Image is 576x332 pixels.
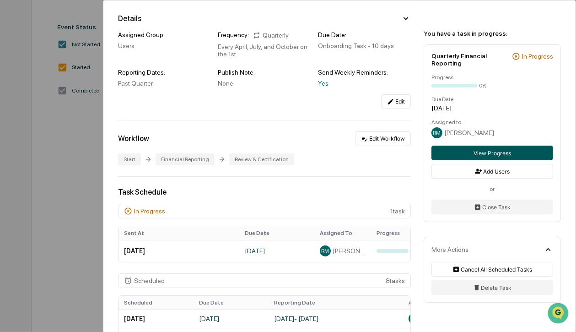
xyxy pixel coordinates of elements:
div: Users [118,42,211,49]
th: Sent At [118,226,239,240]
div: Due Date: [318,31,411,38]
div: 🖐️ [9,116,16,124]
th: Reporting Date [269,296,403,310]
div: None [218,80,311,87]
div: 0% [479,82,486,89]
div: More Actions [431,246,468,253]
span: RM [321,248,329,254]
td: [DATE] - [DATE] [269,310,403,328]
th: Due Date [239,226,314,240]
th: Assigned To [314,226,371,240]
div: Past Quarter [118,80,211,87]
span: Attestations [75,115,113,125]
div: 8 task s [118,273,411,288]
button: Delete Task [431,280,553,295]
a: 🔎Data Lookup [5,129,61,146]
button: Start new chat [156,73,167,84]
a: 🖐️Preclearance [5,112,63,128]
button: Close Task [431,200,553,214]
div: We're available if you need us! [31,79,116,87]
button: View Progress [431,146,553,160]
button: Cancel All Scheduled Tasks [431,262,553,277]
div: Reporting Dates: [118,69,211,76]
div: Due Date: [431,96,553,103]
div: Publish Note: [218,69,311,76]
button: Edit [381,94,411,109]
div: Financial Reporting [156,153,215,165]
span: RM [410,316,418,322]
div: Frequency: [218,31,249,39]
span: Preclearance [18,115,59,125]
div: Onboarding Task - 10 days [318,42,411,49]
div: 1 task [118,204,411,218]
button: Edit Workflow [355,131,411,146]
p: How can we help? [9,19,167,34]
a: Powered byPylon [65,155,111,162]
div: Start new chat [31,70,150,79]
div: 🔎 [9,134,16,141]
div: [DATE] [431,104,553,112]
div: 0% [377,247,422,255]
div: You have a task in progress: [424,30,561,37]
td: [DATE] [118,240,239,262]
span: RM [433,130,441,136]
span: [PERSON_NAME] [444,129,494,136]
th: Assigned To [403,296,460,310]
a: 🗄️Attestations [63,112,117,128]
div: In Progress [522,53,553,60]
div: In Progress [134,207,165,215]
div: Start [118,153,141,165]
th: Progress [371,226,428,240]
div: Progress [431,74,553,81]
div: Scheduled [134,277,165,284]
div: Every April, July, and October on the 1st [218,43,311,58]
div: Yes [318,80,411,87]
td: [DATE] [194,310,269,328]
div: or [431,186,553,192]
div: Send Weekly Reminders: [318,69,411,76]
div: Review & Certification [229,153,294,165]
iframe: Open customer support [547,302,571,327]
div: Assigned Group: [118,31,211,38]
div: Details [118,14,141,23]
div: 🗄️ [66,116,74,124]
span: Pylon [91,155,111,162]
div: Workflow [118,134,149,143]
span: Data Lookup [18,133,58,142]
button: Add Users [431,164,553,179]
div: Task Schedule [118,188,411,196]
div: Quarterly Financial Reporting [431,52,508,67]
td: [DATE] [118,310,194,328]
th: Due Date [194,296,269,310]
div: Quarterly [253,31,289,39]
span: [PERSON_NAME] [333,247,366,255]
th: Scheduled [118,296,194,310]
img: 1746055101610-c473b297-6a78-478c-a979-82029cc54cd1 [9,70,26,87]
div: Assigned to: [431,119,553,125]
td: [DATE] [239,240,314,262]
